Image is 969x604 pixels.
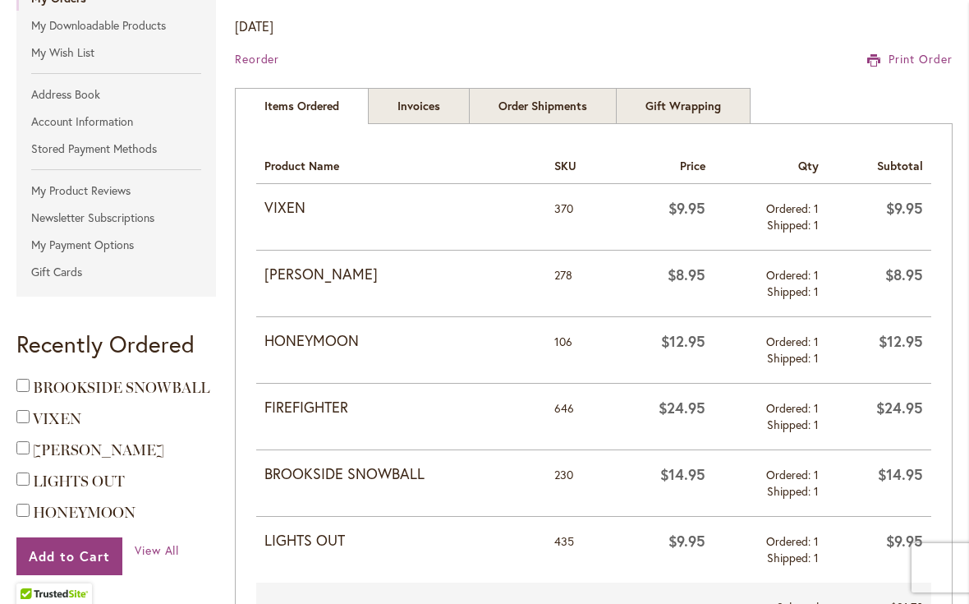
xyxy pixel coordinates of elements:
[814,533,819,549] span: 1
[546,145,609,184] th: SKU
[814,284,819,299] span: 1
[546,184,609,251] td: 370
[767,417,814,432] span: Shipped
[546,316,609,383] td: 106
[767,483,814,499] span: Shipped
[814,334,819,349] span: 1
[814,267,819,283] span: 1
[814,201,819,216] span: 1
[827,145,931,184] th: Subtotal
[766,334,814,349] span: Ordered
[814,400,819,416] span: 1
[16,82,216,107] a: Address Book
[29,547,110,565] span: Add to Cart
[16,233,216,257] a: My Payment Options
[767,350,814,366] span: Shipped
[616,88,751,124] a: Gift Wrapping
[546,383,609,450] td: 646
[814,550,819,565] span: 1
[135,542,180,559] a: View All
[264,397,539,418] strong: FIREFIGHTER
[879,331,923,351] span: $12.95
[766,201,814,216] span: Ordered
[264,463,539,485] strong: BROOKSIDE SNOWBALL
[264,330,539,352] strong: HONEYMOON
[546,250,609,316] td: 278
[814,350,819,366] span: 1
[16,40,216,65] a: My Wish List
[814,483,819,499] span: 1
[256,145,547,184] th: Product Name
[876,398,923,417] span: $24.95
[235,51,280,67] a: Reorder
[33,504,135,522] a: HONEYMOON
[659,398,705,417] span: $24.95
[33,441,164,459] a: [PERSON_NAME]
[886,198,923,218] span: $9.95
[264,197,539,219] strong: VIXEN
[16,260,216,284] a: Gift Cards
[235,88,369,124] strong: Items Ordered
[766,267,814,283] span: Ordered
[16,537,122,575] button: Add to Cart
[264,530,539,551] strong: LIGHTS OUT
[264,264,539,285] strong: [PERSON_NAME]
[12,546,58,592] iframe: Launch Accessibility Center
[610,145,714,184] th: Price
[16,329,195,359] strong: Recently Ordered
[16,13,216,38] a: My Downloadable Products
[886,531,923,551] span: $9.95
[16,136,216,161] a: Stored Payment Methods
[33,379,209,397] a: BROOKSIDE SNOWBALL
[878,464,923,484] span: $14.95
[814,417,819,432] span: 1
[766,533,814,549] span: Ordered
[660,464,705,484] span: $14.95
[16,178,216,203] a: My Product Reviews
[668,531,705,551] span: $9.95
[33,410,81,428] a: VIXEN
[889,51,953,67] span: Print Order
[814,467,819,482] span: 1
[766,467,814,482] span: Ordered
[546,516,609,583] td: 435
[714,145,827,184] th: Qty
[33,473,125,491] a: LIGHTS OUT
[235,17,273,35] span: [DATE]
[16,205,216,230] a: Newsletter Subscriptions
[767,550,814,565] span: Shipped
[767,217,814,233] span: Shipped
[814,217,819,233] span: 1
[767,284,814,299] span: Shipped
[766,400,814,416] span: Ordered
[469,88,617,124] a: Order Shipments
[668,198,705,218] span: $9.95
[16,109,216,134] a: Account Information
[546,450,609,516] td: 230
[368,88,470,124] a: Invoices
[885,265,923,284] span: $8.95
[668,265,705,284] span: $8.95
[867,51,953,67] a: Print Order
[135,542,180,558] span: View All
[661,331,705,351] span: $12.95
